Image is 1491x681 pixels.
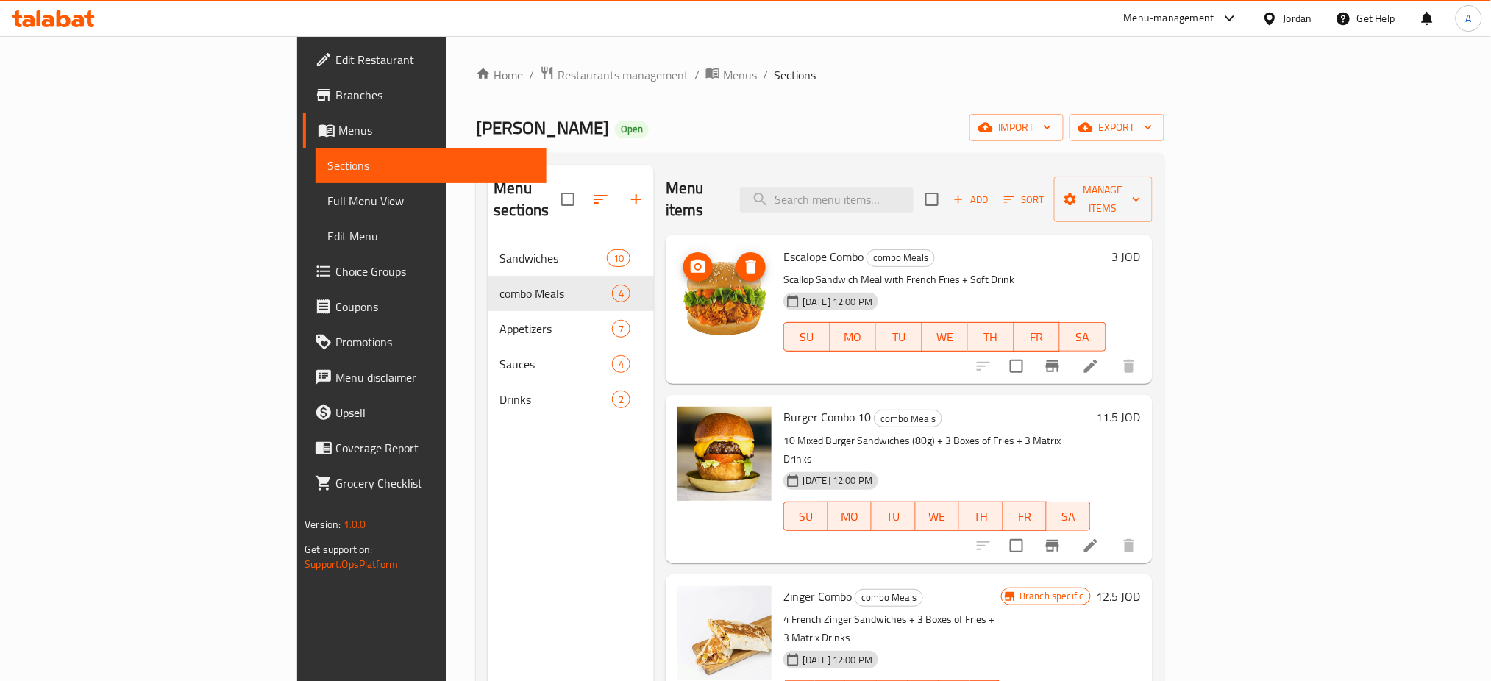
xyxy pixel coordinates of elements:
[872,502,916,531] button: TU
[951,191,991,208] span: Add
[335,86,535,104] span: Branches
[783,271,1106,289] p: Scallop Sandwich Meal with French Fries + Soft Drink
[476,65,1164,85] nav: breadcrumb
[1466,10,1472,26] span: A
[305,515,341,534] span: Version:
[783,406,871,428] span: Burger Combo 10
[965,506,997,527] span: TH
[335,404,535,421] span: Upsell
[1066,327,1100,348] span: SA
[335,474,535,492] span: Grocery Checklist
[612,391,630,408] div: items
[303,77,547,113] a: Branches
[928,327,963,348] span: WE
[316,218,547,254] a: Edit Menu
[303,254,547,289] a: Choice Groups
[834,506,867,527] span: MO
[499,391,612,408] span: Drinks
[1081,118,1153,137] span: export
[612,355,630,373] div: items
[303,42,547,77] a: Edit Restaurant
[1112,246,1141,267] h6: 3 JOD
[677,407,772,501] img: Burger Combo 10
[1001,530,1032,561] span: Select to update
[1111,349,1147,384] button: delete
[488,311,654,346] div: Appetizers7
[305,555,398,574] a: Support.OpsPlatform
[499,285,612,302] div: combo Meals
[488,235,654,423] nav: Menu sections
[783,432,1090,468] p: 10 Mixed Burger Sandwiches (80g) + 3 Boxes of Fries + 3 Matrix Drinks
[830,322,877,352] button: MO
[1020,327,1055,348] span: FR
[875,410,942,427] span: combo Meals
[959,502,1003,531] button: TH
[1111,528,1147,563] button: delete
[613,357,630,371] span: 4
[303,289,547,324] a: Coupons
[327,157,535,174] span: Sections
[558,66,688,84] span: Restaurants management
[855,589,923,607] div: combo Meals
[677,586,772,680] img: Zinger Combo
[882,327,917,348] span: TU
[994,188,1054,211] span: Sort items
[613,287,630,301] span: 4
[344,515,366,534] span: 1.0.0
[303,466,547,501] a: Grocery Checklist
[947,188,994,211] button: Add
[763,66,768,84] li: /
[947,188,994,211] span: Add item
[613,322,630,336] span: 7
[783,502,828,531] button: SU
[677,246,772,340] img: Escalope Combo
[303,360,547,395] a: Menu disclaimer
[1000,188,1048,211] button: Sort
[488,240,654,276] div: Sandwiches10
[790,327,824,348] span: SU
[499,249,607,267] span: Sandwiches
[316,183,547,218] a: Full Menu View
[488,382,654,417] div: Drinks2
[338,121,535,139] span: Menus
[335,333,535,351] span: Promotions
[303,113,547,148] a: Menus
[981,118,1052,137] span: import
[303,430,547,466] a: Coverage Report
[1070,114,1164,141] button: export
[797,653,878,667] span: [DATE] 12:00 PM
[1124,10,1214,27] div: Menu-management
[303,324,547,360] a: Promotions
[552,184,583,215] span: Select all sections
[969,114,1064,141] button: import
[968,322,1014,352] button: TH
[499,355,612,373] span: Sauces
[1066,181,1141,218] span: Manage items
[828,502,872,531] button: MO
[1097,407,1141,427] h6: 11.5 JOD
[836,327,871,348] span: MO
[1014,589,1089,603] span: Branch specific
[736,252,766,282] button: delete image
[922,322,969,352] button: WE
[1082,357,1100,375] a: Edit menu item
[335,439,535,457] span: Coverage Report
[1053,506,1085,527] span: SA
[1097,586,1141,607] h6: 12.5 JOD
[1082,537,1100,555] a: Edit menu item
[867,249,934,266] span: combo Meals
[1284,10,1312,26] div: Jordan
[916,502,960,531] button: WE
[335,263,535,280] span: Choice Groups
[1014,322,1061,352] button: FR
[1001,351,1032,382] span: Select to update
[583,182,619,217] span: Sort sections
[499,320,612,338] span: Appetizers
[612,285,630,302] div: items
[797,295,878,309] span: [DATE] 12:00 PM
[783,322,830,352] button: SU
[608,252,630,265] span: 10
